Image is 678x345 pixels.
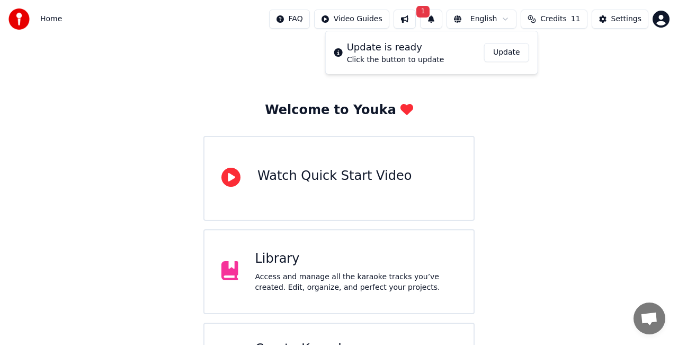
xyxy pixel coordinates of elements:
[484,43,529,62] button: Update
[634,303,665,334] div: Open chat
[257,168,412,185] div: Watch Quick Start Video
[40,14,62,24] span: Home
[521,10,587,29] button: Credits11
[8,8,30,30] img: youka
[255,272,457,293] div: Access and manage all the karaoke tracks you’ve created. Edit, organize, and perfect your projects.
[540,14,566,24] span: Credits
[416,6,430,18] span: 1
[347,40,444,55] div: Update is ready
[571,14,581,24] span: 11
[269,10,310,29] button: FAQ
[265,102,413,119] div: Welcome to Youka
[611,14,641,24] div: Settings
[314,10,389,29] button: Video Guides
[347,55,444,65] div: Click the button to update
[255,251,457,268] div: Library
[592,10,648,29] button: Settings
[420,10,442,29] button: 1
[40,14,62,24] nav: breadcrumb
